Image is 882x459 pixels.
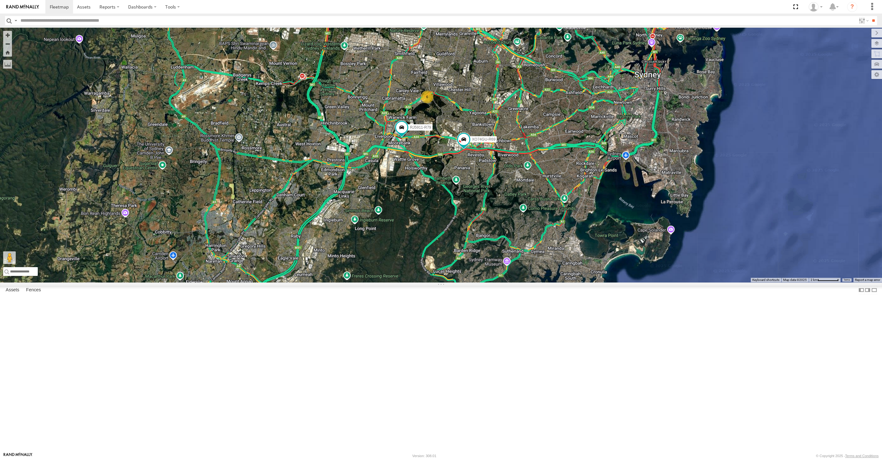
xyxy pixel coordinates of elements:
[3,48,12,57] button: Zoom Home
[855,278,880,282] a: Report a map error
[3,39,12,48] button: Zoom out
[3,31,12,39] button: Zoom in
[871,70,882,79] label: Map Settings
[752,278,779,282] button: Keyboard shortcuts
[23,286,44,294] label: Fences
[871,286,877,295] label: Hide Summary Table
[3,453,32,459] a: Visit our Website
[6,5,39,9] img: rand-logo.svg
[811,278,817,282] span: 2 km
[410,125,431,130] span: RJ5911-R79
[858,286,864,295] label: Dock Summary Table to the Left
[816,454,879,458] div: © Copyright 2025 -
[806,2,825,12] div: Quang MAC
[472,137,495,142] span: XO74GU-R69
[412,454,436,458] div: Version: 308.01
[856,16,870,25] label: Search Filter Options
[845,454,879,458] a: Terms and Conditions
[13,16,18,25] label: Search Query
[3,60,12,69] label: Measure
[3,286,22,294] label: Assets
[809,278,840,282] button: Map Scale: 2 km per 63 pixels
[847,2,857,12] i: ?
[864,286,871,295] label: Dock Summary Table to the Right
[421,91,433,103] div: 6
[783,278,807,282] span: Map data ©2025
[3,251,16,264] button: Drag Pegman onto the map to open Street View
[844,279,850,281] a: Terms (opens in new tab)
